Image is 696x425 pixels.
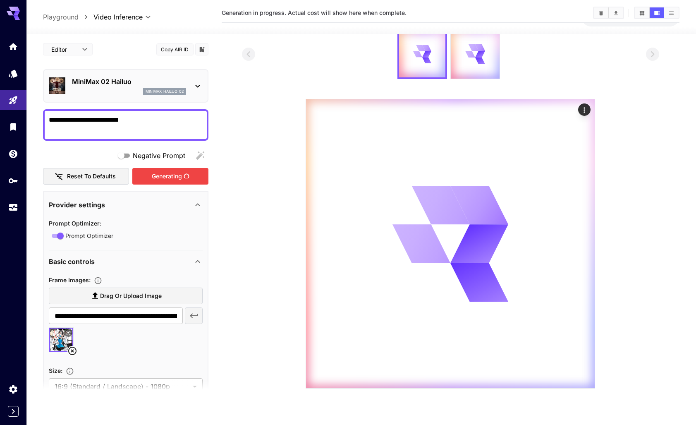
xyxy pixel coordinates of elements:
div: Provider settings [49,195,203,215]
div: MiniMax 02 Hailuominimax_hailuo_02 [49,73,203,98]
label: Drag or upload image [49,288,203,305]
span: Editor [51,45,77,54]
span: Prompt Optimizer : [49,220,101,227]
span: Size : [49,367,62,374]
p: minimax_hailuo_02 [146,89,184,94]
p: Basic controls [49,257,95,267]
div: Playground [8,95,18,106]
nav: breadcrumb [43,12,93,22]
button: Reset to defaults [43,168,129,185]
button: Show videos in list view [664,7,679,18]
div: API Keys [8,175,18,186]
div: Library [8,122,18,132]
button: Download All [609,7,623,18]
span: Video Inference [93,12,143,22]
span: Drag or upload image [100,291,162,301]
div: Wallet [8,149,18,159]
button: Add to library [198,44,206,54]
div: Models [8,68,18,79]
div: Actions [578,103,591,116]
button: Show videos in video view [650,7,664,18]
div: Show videos in grid viewShow videos in video viewShow videos in list view [634,7,679,19]
button: Expand sidebar [8,406,19,417]
span: Negative Prompt [133,151,185,161]
button: Adjust the dimensions of the generated image by specifying its width and height in pixels, or sel... [62,367,77,375]
div: Clear videosDownload All [593,7,624,19]
button: Show videos in grid view [635,7,649,18]
div: Usage [8,202,18,213]
div: Home [8,39,18,49]
p: Provider settings [49,200,105,210]
button: Clear videos [594,7,608,18]
button: Upload frame images. [91,276,105,285]
a: Playground [43,12,79,22]
p: MiniMax 02 Hailuo [72,77,186,86]
span: Frame Images : [49,276,91,283]
div: Basic controls [49,252,203,271]
button: Copy AIR ID [156,43,194,55]
div: Settings [8,384,18,394]
span: Generation in progress. Actual cost will show here when complete. [222,9,407,16]
span: Prompt Optimizer [65,231,113,240]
